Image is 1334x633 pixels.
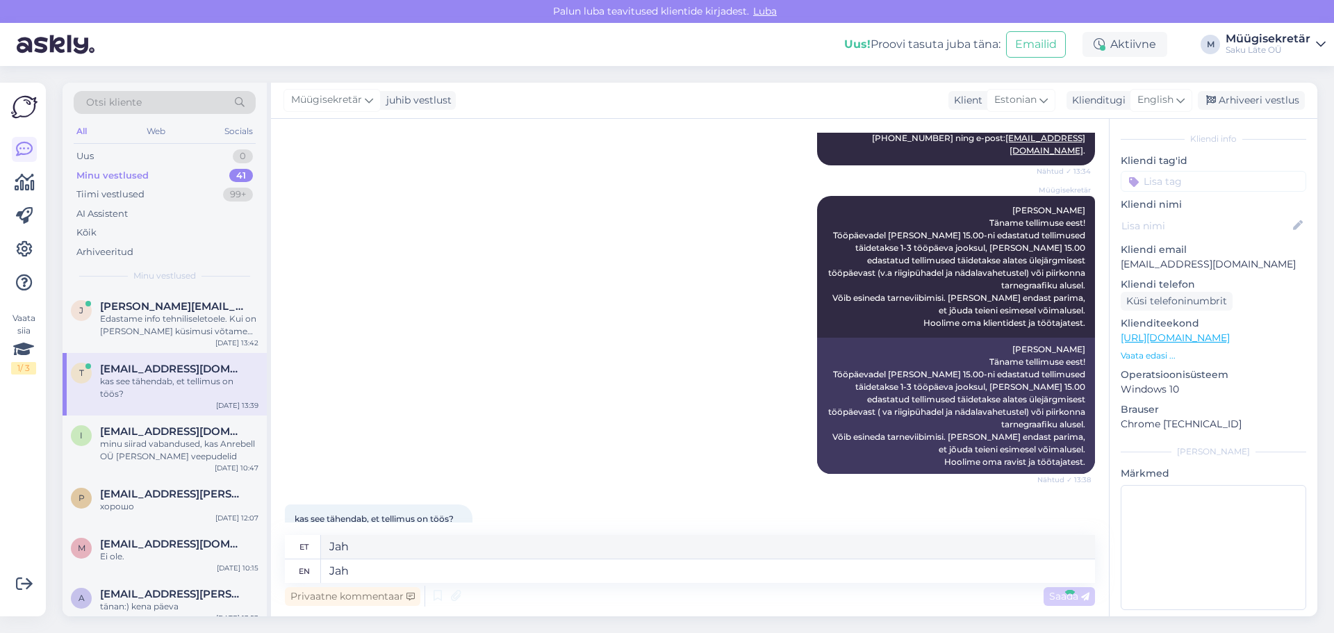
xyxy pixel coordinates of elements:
p: Chrome [TECHNICAL_ID] [1121,417,1306,431]
div: All [74,122,90,140]
div: M [1201,35,1220,54]
div: Küsi telefoninumbrit [1121,292,1233,311]
p: Kliendi nimi [1121,197,1306,212]
div: Klient [948,93,982,108]
span: Minu vestlused [133,270,196,282]
span: Nähtud ✓ 13:38 [1037,475,1091,485]
div: Klienditugi [1067,93,1126,108]
button: Emailid [1006,31,1066,58]
span: j [79,305,83,315]
p: Windows 10 [1121,382,1306,397]
div: Kliendi info [1121,133,1306,145]
span: jelena@mesa.ee [100,300,245,313]
span: tln.ugrinevich@cma-cgm.com [100,363,245,375]
span: marika.arismaa@gmail.com [100,538,245,550]
a: MüügisekretärSaku Läte OÜ [1226,33,1326,56]
span: pereguda.polina@gmail.com [100,488,245,500]
p: [EMAIL_ADDRESS][DOMAIN_NAME] [1121,257,1306,272]
div: Socials [222,122,256,140]
p: Vaata edasi ... [1121,350,1306,362]
div: kas see tähendab, et tellimus on töös? [100,375,258,400]
div: Ei ole. [100,550,258,563]
p: Kliendi tag'id [1121,154,1306,168]
span: t [79,368,84,378]
div: [DATE] 10:47 [215,463,258,473]
div: Kõik [76,226,97,240]
div: Saku Läte OÜ [1226,44,1310,56]
input: Lisa nimi [1121,218,1290,233]
div: [DATE] 12:07 [215,513,258,523]
p: Brauser [1121,402,1306,417]
span: a [79,593,85,603]
span: m [78,543,85,553]
div: 41 [229,169,253,183]
span: Luba [749,5,781,17]
div: Arhiveeritud [76,245,133,259]
a: [URL][DOMAIN_NAME] [1121,331,1230,344]
div: Proovi tasuta juba täna: [844,36,1000,53]
span: i [80,430,83,441]
div: 0 [233,149,253,163]
div: 99+ [223,188,253,202]
div: Vaata siia [11,312,36,375]
div: [DATE] 13:39 [216,400,258,411]
div: Arhiveeri vestlus [1198,91,1305,110]
img: Askly Logo [11,94,38,120]
div: Uus [76,149,94,163]
p: Märkmed [1121,466,1306,481]
div: Web [144,122,168,140]
span: Nähtud ✓ 13:34 [1037,166,1091,176]
div: 1 / 3 [11,362,36,375]
div: [DATE] 13:42 [215,338,258,348]
div: Tiimi vestlused [76,188,145,202]
div: Minu vestlused [76,169,149,183]
span: Müügisekretär [1039,185,1091,195]
p: Kliendi email [1121,242,1306,257]
p: Kliendi telefon [1121,277,1306,292]
div: tänan:) kena päeva [100,600,258,613]
span: Müügisekretär [291,92,362,108]
span: Otsi kliente [86,95,142,110]
span: info@anrebell.ee [100,425,245,438]
div: [PERSON_NAME] Täname tellimuse eest! Tööpäevadel [PERSON_NAME] 15.00-ni edastatud tellimused täid... [817,338,1095,474]
div: [PERSON_NAME] [1121,445,1306,458]
span: p [79,493,85,503]
a: [EMAIL_ADDRESS][DOMAIN_NAME] [1005,133,1085,156]
div: juhib vestlust [381,93,452,108]
p: Operatsioonisüsteem [1121,368,1306,382]
div: [DATE] 13:53 [216,613,258,623]
span: English [1137,92,1174,108]
span: Estonian [994,92,1037,108]
div: AI Assistent [76,207,128,221]
span: annaliisa.peters@intensegroup.ee [100,588,245,600]
b: Uus! [844,38,871,51]
div: Müügisekretär [1226,33,1310,44]
div: [DATE] 10:15 [217,563,258,573]
span: kas see tähendab, et tellimus on töös? [295,513,454,524]
div: Aktiivne [1082,32,1167,57]
p: Klienditeekond [1121,316,1306,331]
input: Lisa tag [1121,171,1306,192]
div: Edastame info tehniliseletoele. Kui on [PERSON_NAME] küsimusi võtame teiega ühendust, kui ei ole ... [100,313,258,338]
div: хорошо [100,500,258,513]
div: minu siirad vabandused, kas Anrebell OÜ [PERSON_NAME] veepudelid [100,438,258,463]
